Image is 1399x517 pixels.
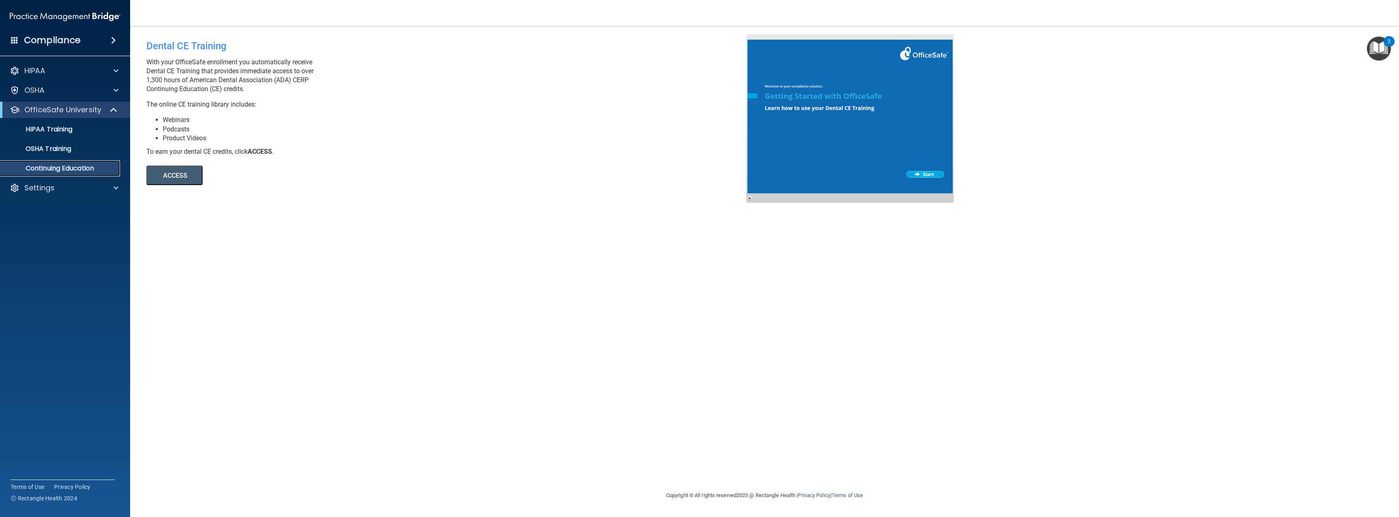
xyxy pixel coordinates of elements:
img: PMB logo [10,9,120,25]
div: Dental CE Training [146,34,752,58]
li: Podcasts [163,125,752,134]
a: OfficeSafe University [10,105,118,115]
li: Webinars [163,116,752,124]
p: With your OfficeSafe enrollment you automatically receive Dental CE Training that provides immedi... [146,58,752,94]
p: HIPAA Training [5,125,72,133]
a: Privacy Policy [54,483,91,491]
a: HIPAA [10,66,118,76]
span: Ⓒ Rectangle Health 2024 [11,494,77,502]
div: To earn your dental CE credits, click . [146,147,752,156]
li: Product Videos [163,134,752,143]
p: The online CE training library includes: [146,100,752,109]
p: HIPAA [24,66,45,76]
div: Copyright © All rights reserved 2025 @ Rectangle Health | | [616,482,913,508]
div: 2 [1388,41,1390,52]
b: ACCESS [248,148,272,155]
a: Settings [10,183,118,193]
p: OSHA [24,85,45,95]
p: OfficeSafe University [24,105,101,115]
h4: Compliance [24,35,81,46]
p: OSHA Training [5,145,71,153]
p: Continuing Education [5,164,116,172]
button: ACCESS [146,166,203,185]
a: Privacy Policy [798,492,830,498]
button: Open Resource Center, 2 new notifications [1367,37,1391,61]
a: Terms of Use [11,483,44,491]
a: ACCESS [146,173,369,179]
a: OSHA [10,85,118,95]
a: Terms of Use [832,492,863,498]
p: Settings [24,183,54,193]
